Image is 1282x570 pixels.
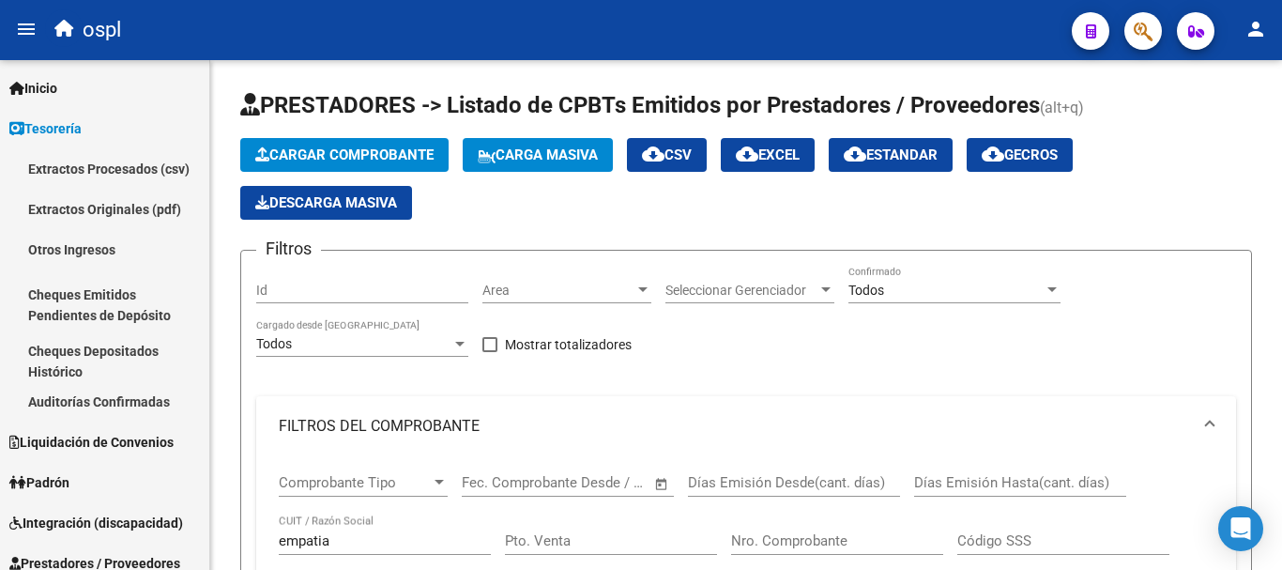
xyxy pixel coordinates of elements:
span: Gecros [982,146,1058,163]
span: PRESTADORES -> Listado de CPBTs Emitidos por Prestadores / Proveedores [240,92,1040,118]
mat-icon: cloud_download [736,143,758,165]
h3: Filtros [256,236,321,262]
span: Area [482,283,634,299]
button: Open calendar [651,473,673,495]
span: Carga Masiva [478,146,598,163]
button: CSV [627,138,707,172]
span: Descarga Masiva [255,194,397,211]
button: Descarga Masiva [240,186,412,220]
span: Estandar [844,146,938,163]
span: Seleccionar Gerenciador [665,283,817,299]
span: CSV [642,146,692,163]
app-download-masive: Descarga masiva de comprobantes (adjuntos) [240,186,412,220]
span: Integración (discapacidad) [9,513,183,533]
button: Cargar Comprobante [240,138,449,172]
span: Comprobante Tipo [279,474,431,491]
span: EXCEL [736,146,800,163]
input: Fecha fin [555,474,646,491]
div: Open Intercom Messenger [1218,506,1263,551]
span: Inicio [9,78,57,99]
span: Mostrar totalizadores [505,333,632,356]
button: Gecros [967,138,1073,172]
button: Carga Masiva [463,138,613,172]
span: Cargar Comprobante [255,146,434,163]
span: (alt+q) [1040,99,1084,116]
mat-panel-title: FILTROS DEL COMPROBANTE [279,416,1191,437]
span: Padrón [9,472,69,493]
span: Liquidación de Convenios [9,432,174,453]
span: Tesorería [9,118,82,139]
mat-expansion-panel-header: FILTROS DEL COMPROBANTE [256,396,1236,456]
mat-icon: person [1244,18,1267,40]
mat-icon: cloud_download [982,143,1004,165]
button: Estandar [829,138,953,172]
input: Fecha inicio [462,474,538,491]
mat-icon: menu [15,18,38,40]
button: EXCEL [721,138,815,172]
span: Todos [848,283,884,298]
span: Todos [256,336,292,351]
mat-icon: cloud_download [642,143,664,165]
mat-icon: cloud_download [844,143,866,165]
span: ospl [83,9,121,51]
